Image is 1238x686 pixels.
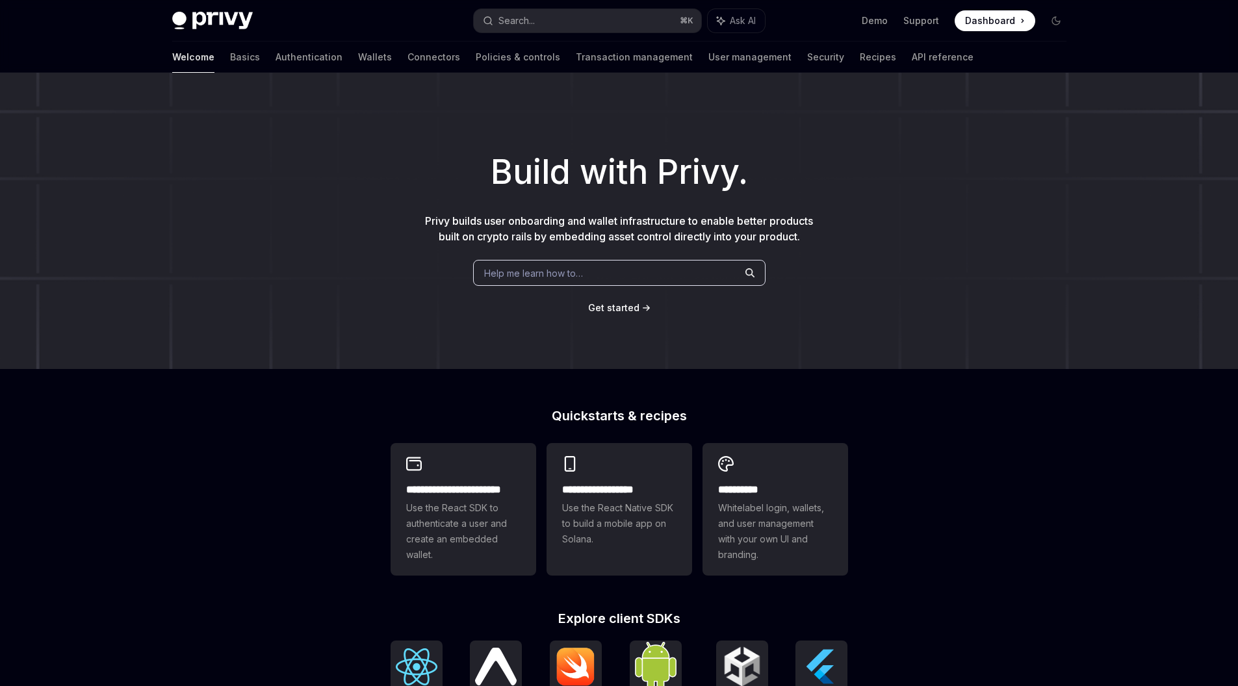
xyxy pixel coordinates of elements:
[276,42,342,73] a: Authentication
[562,500,677,547] span: Use the React Native SDK to build a mobile app on Solana.
[476,42,560,73] a: Policies & controls
[708,9,765,32] button: Ask AI
[860,42,896,73] a: Recipes
[588,301,639,314] a: Get started
[708,42,792,73] a: User management
[912,42,974,73] a: API reference
[547,443,692,576] a: **** **** **** ***Use the React Native SDK to build a mobile app on Solana.
[406,500,521,563] span: Use the React SDK to authenticate a user and create an embedded wallet.
[862,14,888,27] a: Demo
[965,14,1015,27] span: Dashboard
[407,42,460,73] a: Connectors
[955,10,1035,31] a: Dashboard
[425,214,813,243] span: Privy builds user onboarding and wallet infrastructure to enable better products built on crypto ...
[474,9,701,32] button: Search...⌘K
[498,13,535,29] div: Search...
[576,42,693,73] a: Transaction management
[230,42,260,73] a: Basics
[475,648,517,685] img: React Native
[718,500,832,563] span: Whitelabel login, wallets, and user management with your own UI and branding.
[807,42,844,73] a: Security
[703,443,848,576] a: **** *****Whitelabel login, wallets, and user management with your own UI and branding.
[172,42,214,73] a: Welcome
[903,14,939,27] a: Support
[391,409,848,422] h2: Quickstarts & recipes
[588,302,639,313] span: Get started
[680,16,693,26] span: ⌘ K
[391,612,848,625] h2: Explore client SDKs
[21,147,1217,197] h1: Build with Privy.
[555,647,597,686] img: iOS (Swift)
[358,42,392,73] a: Wallets
[396,648,437,685] img: React
[1046,10,1066,31] button: Toggle dark mode
[484,266,583,280] span: Help me learn how to…
[172,12,253,30] img: dark logo
[730,14,756,27] span: Ask AI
